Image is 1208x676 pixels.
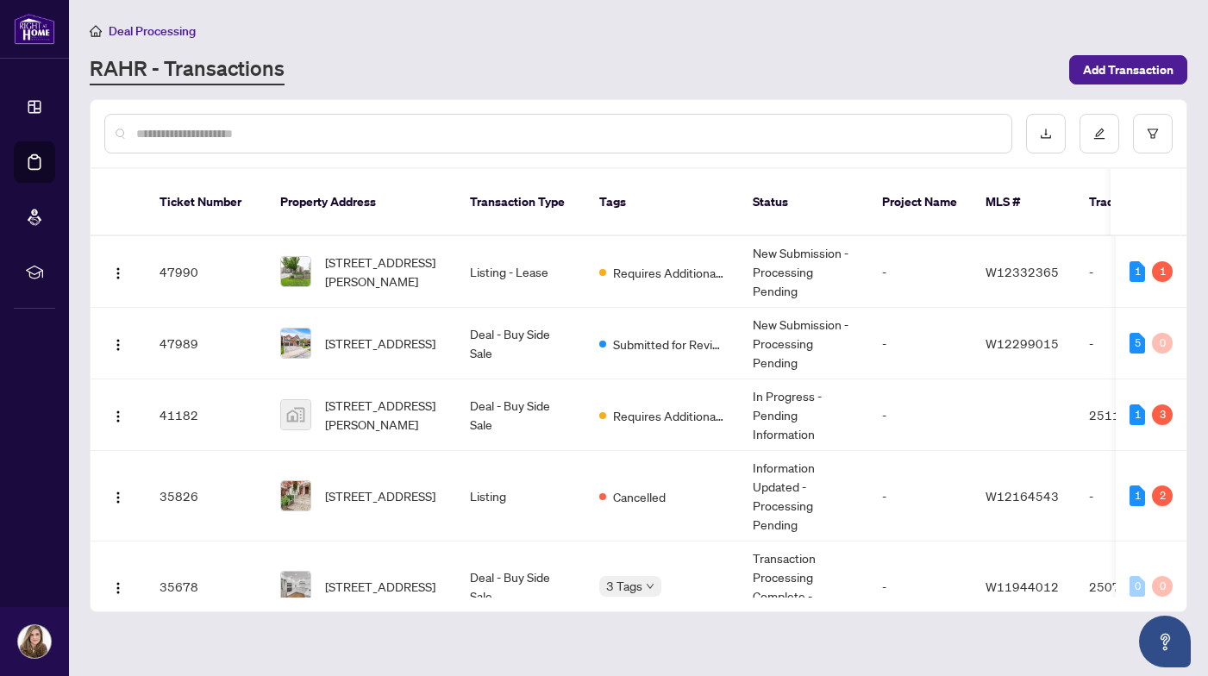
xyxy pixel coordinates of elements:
td: Information Updated - Processing Pending [739,451,868,541]
div: 0 [1152,576,1173,597]
span: W12164543 [986,488,1059,504]
div: 5 [1130,333,1145,354]
td: Transaction Processing Complete - Awaiting Payment [739,541,868,632]
span: W11944012 [986,579,1059,594]
div: 1 [1130,485,1145,506]
img: Profile Icon [18,625,51,658]
td: Listing [456,451,585,541]
td: New Submission - Processing Pending [739,236,868,308]
button: download [1026,114,1066,153]
span: 3 Tags [606,576,642,596]
img: Logo [111,266,125,280]
span: down [646,582,654,591]
span: Submitted for Review [613,335,725,354]
img: Logo [111,410,125,423]
th: Trade Number [1075,169,1196,236]
span: [STREET_ADDRESS][PERSON_NAME] [325,253,442,291]
td: 35826 [146,451,266,541]
td: Deal - Buy Side Sale [456,541,585,632]
span: [STREET_ADDRESS] [325,577,435,596]
span: W12332365 [986,264,1059,279]
button: Logo [104,258,132,285]
img: logo [14,13,55,45]
button: filter [1133,114,1173,153]
span: Add Transaction [1083,56,1174,84]
div: 1 [1130,261,1145,282]
span: edit [1093,128,1105,140]
div: 2 [1152,485,1173,506]
div: 0 [1130,576,1145,597]
img: thumbnail-img [281,400,310,429]
td: Listing - Lease [456,236,585,308]
span: Deal Processing [109,23,196,39]
td: 35678 [146,541,266,632]
a: RAHR - Transactions [90,54,285,85]
span: [STREET_ADDRESS] [325,334,435,353]
td: - [1075,308,1196,379]
span: Requires Additional Docs [613,406,725,425]
div: 1 [1152,261,1173,282]
span: Cancelled [613,487,666,506]
td: 2511137 [1075,379,1196,451]
span: download [1040,128,1052,140]
td: 47990 [146,236,266,308]
td: - [868,541,972,632]
img: Logo [111,491,125,504]
img: thumbnail-img [281,572,310,601]
div: 1 [1130,404,1145,425]
td: - [868,308,972,379]
span: W12299015 [986,335,1059,351]
th: Project Name [868,169,972,236]
button: Logo [104,401,132,429]
img: thumbnail-img [281,329,310,358]
td: - [1075,451,1196,541]
span: home [90,25,102,37]
img: Logo [111,338,125,352]
button: Logo [104,573,132,600]
td: 2507540 [1075,541,1196,632]
img: thumbnail-img [281,257,310,286]
th: Ticket Number [146,169,266,236]
button: Logo [104,329,132,357]
span: [STREET_ADDRESS] [325,486,435,505]
td: - [868,451,972,541]
span: Requires Additional Docs [613,263,725,282]
td: 47989 [146,308,266,379]
span: filter [1147,128,1159,140]
td: - [868,236,972,308]
td: - [1075,236,1196,308]
td: Deal - Buy Side Sale [456,308,585,379]
td: 41182 [146,379,266,451]
button: Open asap [1139,616,1191,667]
td: - [868,379,972,451]
th: Status [739,169,868,236]
div: 3 [1152,404,1173,425]
span: [STREET_ADDRESS][PERSON_NAME] [325,396,442,434]
th: Transaction Type [456,169,585,236]
button: edit [1080,114,1119,153]
button: Add Transaction [1069,55,1187,84]
td: Deal - Buy Side Sale [456,379,585,451]
div: 0 [1152,333,1173,354]
td: New Submission - Processing Pending [739,308,868,379]
img: Logo [111,581,125,595]
td: In Progress - Pending Information [739,379,868,451]
th: MLS # [972,169,1075,236]
th: Property Address [266,169,456,236]
th: Tags [585,169,739,236]
img: thumbnail-img [281,481,310,510]
button: Logo [104,482,132,510]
